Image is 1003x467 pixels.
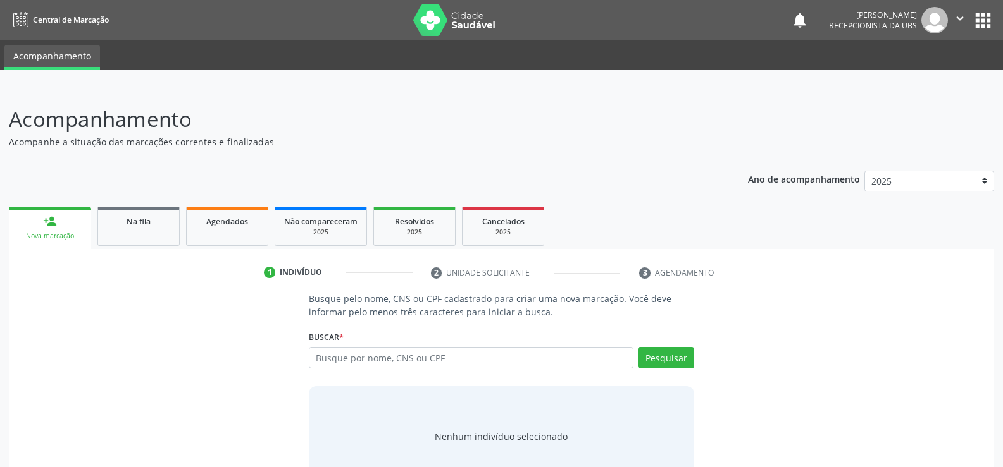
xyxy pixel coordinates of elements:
span: Não compareceram [284,216,358,227]
label: Buscar [309,327,344,347]
img: img [921,7,948,33]
i:  [953,11,967,25]
p: Acompanhamento [9,104,699,135]
div: Nenhum indivíduo selecionado [435,430,568,443]
div: person_add [43,214,57,228]
button: apps [972,9,994,32]
input: Busque por nome, CNS ou CPF [309,347,633,368]
div: 2025 [284,227,358,237]
p: Busque pelo nome, CNS ou CPF cadastrado para criar uma nova marcação. Você deve informar pelo men... [309,292,694,318]
p: Acompanhe a situação das marcações correntes e finalizadas [9,135,699,149]
span: Agendados [206,216,248,227]
div: 1 [264,267,275,278]
div: 2025 [471,227,535,237]
div: [PERSON_NAME] [829,9,917,20]
p: Ano de acompanhamento [748,171,860,186]
button: Pesquisar [638,347,694,368]
span: Cancelados [482,216,525,227]
span: Central de Marcação [33,15,109,25]
div: 2025 [383,227,446,237]
div: Nova marcação [18,231,82,241]
span: Resolvidos [395,216,434,227]
div: Indivíduo [280,267,322,278]
span: Recepcionista da UBS [829,20,917,31]
button:  [948,7,972,33]
a: Acompanhamento [4,45,100,70]
span: Na fila [127,216,151,227]
button: notifications [791,11,809,29]
a: Central de Marcação [9,9,109,30]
